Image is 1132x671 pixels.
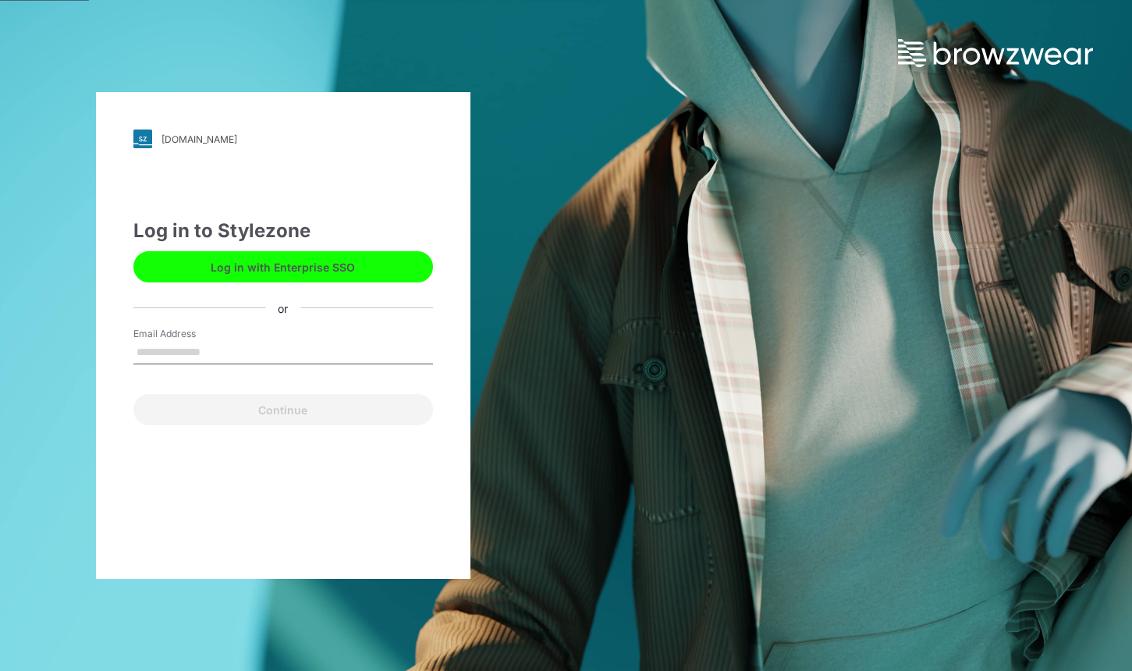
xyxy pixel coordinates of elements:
div: or [265,300,300,316]
a: [DOMAIN_NAME] [133,130,433,148]
label: Email Address [133,327,243,341]
div: Log in to Stylezone [133,217,433,245]
img: browzwear-logo.73288ffb.svg [898,39,1093,67]
img: svg+xml;base64,PHN2ZyB3aWR0aD0iMjgiIGhlaWdodD0iMjgiIHZpZXdCb3g9IjAgMCAyOCAyOCIgZmlsbD0ibm9uZSIgeG... [133,130,152,148]
button: Log in with Enterprise SSO [133,251,433,282]
div: [DOMAIN_NAME] [161,133,237,145]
